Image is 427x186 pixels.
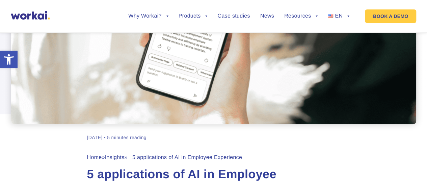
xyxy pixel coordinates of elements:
iframe: Popup CTA [3,128,186,183]
a: Products [179,14,208,19]
a: Resources [284,14,318,19]
span: EN [335,13,343,19]
a: Case studies [217,14,250,19]
a: News [260,14,274,19]
div: » » 5 applications of AI in Employee Experience [87,154,340,161]
a: BOOK A DEMO [365,9,416,23]
a: EN [328,14,349,19]
a: Why Workai? [128,14,168,19]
